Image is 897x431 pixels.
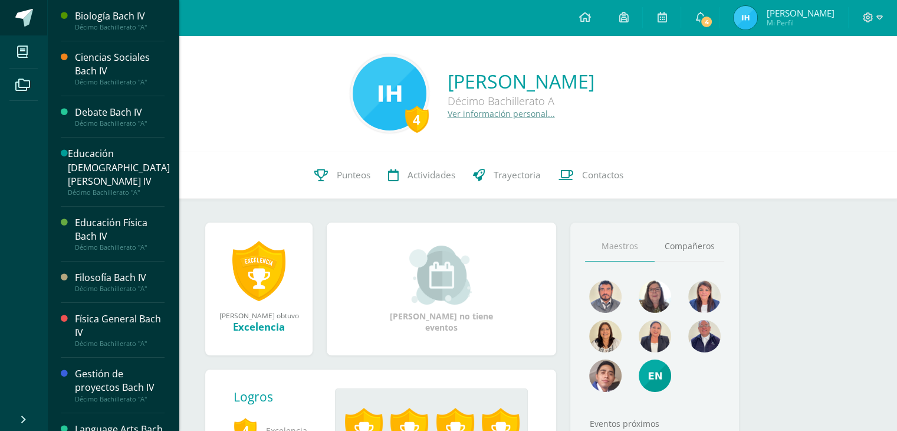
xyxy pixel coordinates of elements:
[75,395,165,403] div: Décimo Bachillerato "A"
[700,15,713,28] span: 4
[448,108,555,119] a: Ver información personal...
[589,360,622,392] img: 669d48334454096e69cb10173402f625.png
[75,271,165,293] a: Filosofía Bach IVDécimo Bachillerato "A"
[766,7,834,19] span: [PERSON_NAME]
[305,152,379,199] a: Punteos
[75,285,165,293] div: Décimo Bachillerato "A"
[75,339,165,348] div: Décimo Bachillerato "A"
[75,51,165,86] a: Ciencias Sociales Bach IVDécimo Bachillerato "A"
[75,106,165,119] div: Debate Bach IV
[217,320,301,334] div: Excelencia
[494,169,541,181] span: Trayectoria
[75,119,165,128] div: Décimo Bachillerato "A"
[75,216,165,243] div: Educación Física Bach IV
[639,360,671,392] img: e4e25d66bd50ed3745d37a230cf1e994.png
[75,312,165,348] a: Física General Bach IVDécimo Bachillerato "A"
[234,388,326,405] div: Logros
[589,280,622,313] img: bd51737d0f7db0a37ff170fbd9075162.png
[585,418,724,429] div: Eventos próximos
[409,246,474,305] img: event_small.png
[75,367,165,394] div: Gestión de proyectos Bach IV
[766,18,834,28] span: Mi Perfil
[337,169,370,181] span: Punteos
[688,320,721,352] img: 63c37c47648096a584fdd476f5e72774.png
[75,78,165,86] div: Décimo Bachillerato "A"
[68,147,170,188] div: Educación [DEMOGRAPHIC_DATA][PERSON_NAME] IV
[75,9,165,31] a: Biología Bach IVDécimo Bachillerato "A"
[68,188,170,197] div: Décimo Bachillerato "A"
[217,311,301,320] div: [PERSON_NAME] obtuvo
[75,367,165,403] a: Gestión de proyectos Bach IVDécimo Bachillerato "A"
[655,231,724,262] a: Compañeros
[734,6,757,30] img: 043e0417c7b4bbce082b72227dddb036.png
[75,243,165,252] div: Décimo Bachillerato "A"
[353,57,426,130] img: f67dbd98502de12d3389974a71c2d4e0.png
[75,312,165,339] div: Física General Bach IV
[75,106,165,128] a: Debate Bach IVDécimo Bachillerato "A"
[75,216,165,252] a: Educación Física Bach IVDécimo Bachillerato "A"
[550,152,632,199] a: Contactos
[68,147,170,196] a: Educación [DEMOGRAPHIC_DATA][PERSON_NAME] IVDécimo Bachillerato "A"
[585,231,655,262] a: Maestros
[639,280,671,313] img: a4871f238fc6f9e1d7ed418e21754428.png
[408,169,455,181] span: Actividades
[448,68,594,94] a: [PERSON_NAME]
[464,152,550,199] a: Trayectoria
[379,152,464,199] a: Actividades
[589,320,622,352] img: 876c69fb502899f7a2bc55a9ba2fa0e7.png
[639,320,671,352] img: a5d4b362228ed099ba10c9d3d1eca075.png
[75,23,165,31] div: Décimo Bachillerato "A"
[448,94,594,108] div: Décimo Bachillerato A
[75,51,165,78] div: Ciencias Sociales Bach IV
[582,169,623,181] span: Contactos
[75,271,165,285] div: Filosofía Bach IV
[75,9,165,23] div: Biología Bach IV
[405,106,429,133] div: 4
[688,280,721,313] img: aefa6dbabf641819c41d1760b7b82962.png
[383,246,501,333] div: [PERSON_NAME] no tiene eventos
